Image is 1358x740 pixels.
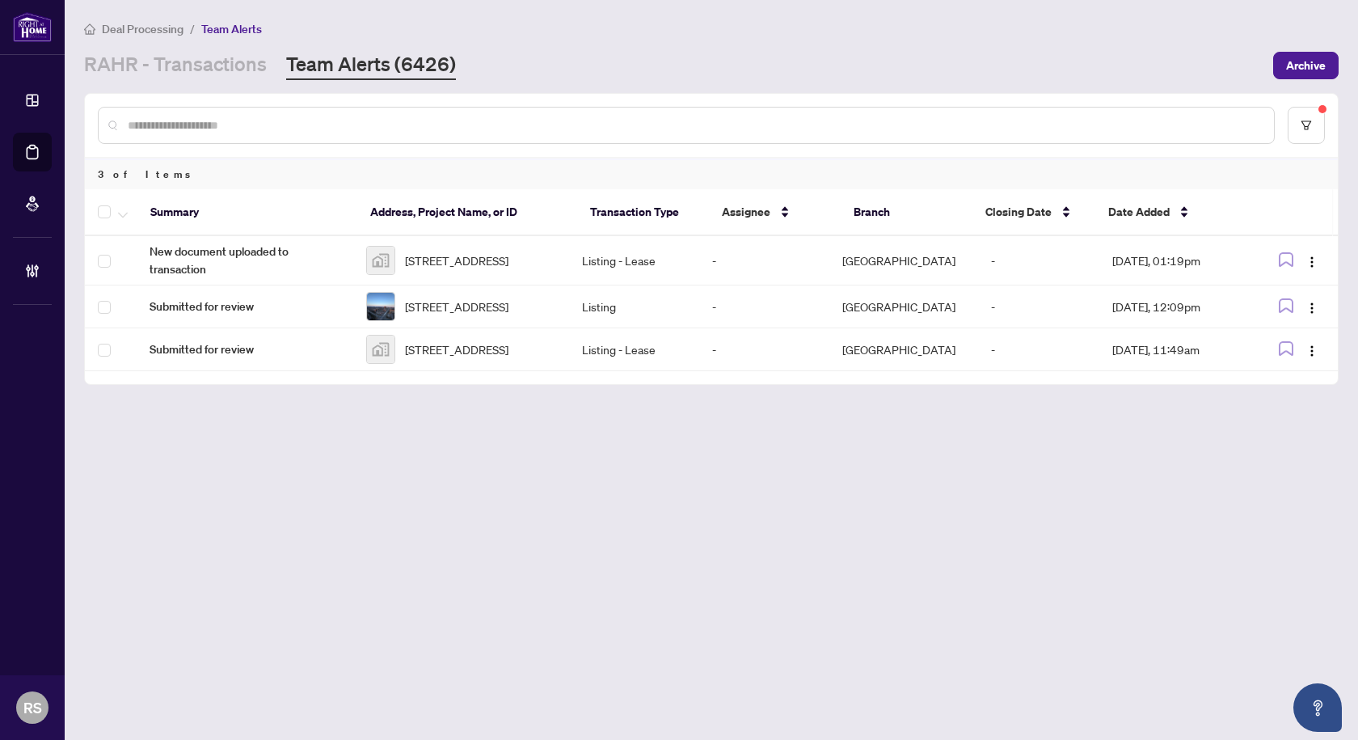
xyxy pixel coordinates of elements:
[841,189,972,236] th: Branch
[1099,328,1255,371] td: [DATE], 11:49am
[1288,107,1325,144] button: filter
[357,189,577,236] th: Address, Project Name, or ID
[978,236,1099,285] td: -
[722,203,770,221] span: Assignee
[84,51,267,80] a: RAHR - Transactions
[829,328,978,371] td: [GEOGRAPHIC_DATA]
[1305,345,1318,357] img: Logo
[978,285,1099,328] td: -
[699,285,829,328] td: -
[150,340,340,358] span: Submitted for review
[1095,189,1254,236] th: Date Added
[569,285,699,328] td: Listing
[84,23,95,35] span: home
[1099,285,1255,328] td: [DATE], 12:09pm
[367,293,394,320] img: thumbnail-img
[102,22,183,36] span: Deal Processing
[367,247,394,274] img: thumbnail-img
[972,189,1095,236] th: Closing Date
[1286,53,1326,78] span: Archive
[201,22,262,36] span: Team Alerts
[1299,247,1325,273] button: Logo
[829,236,978,285] td: [GEOGRAPHIC_DATA]
[699,328,829,371] td: -
[709,189,841,236] th: Assignee
[1099,236,1255,285] td: [DATE], 01:19pm
[405,298,508,315] span: [STREET_ADDRESS]
[985,203,1052,221] span: Closing Date
[1305,302,1318,315] img: Logo
[23,696,42,719] span: RS
[85,159,1338,189] div: 3 of Items
[569,328,699,371] td: Listing - Lease
[137,189,357,236] th: Summary
[190,19,195,38] li: /
[1293,683,1342,732] button: Open asap
[405,252,508,269] span: [STREET_ADDRESS]
[13,12,52,42] img: logo
[286,51,456,80] a: Team Alerts (6426)
[978,328,1099,371] td: -
[569,236,699,285] td: Listing - Lease
[367,336,394,363] img: thumbnail-img
[1305,256,1318,269] img: Logo
[577,189,709,236] th: Transaction Type
[1273,52,1339,79] button: Archive
[150,243,340,278] span: New document uploaded to transaction
[1299,294,1325,319] button: Logo
[150,298,340,315] span: Submitted for review
[1108,203,1170,221] span: Date Added
[699,236,829,285] td: -
[1299,336,1325,362] button: Logo
[405,340,508,358] span: [STREET_ADDRESS]
[1301,120,1312,131] span: filter
[829,285,978,328] td: [GEOGRAPHIC_DATA]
